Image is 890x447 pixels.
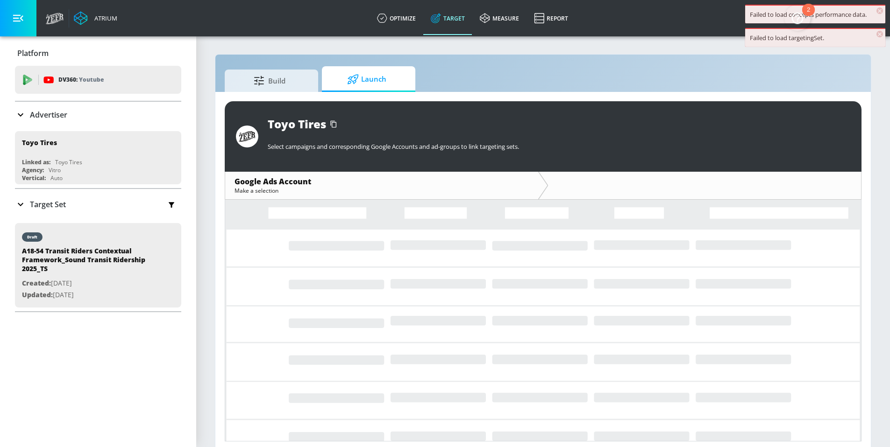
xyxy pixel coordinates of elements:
[22,138,57,147] div: Toyo Tires
[22,289,153,301] p: [DATE]
[268,142,850,151] p: Select campaigns and corresponding Google Accounts and ad-groups to link targeting sets.
[15,131,181,184] div: Toyo TiresLinked as:Toyo TiresAgency:VitroVertical:Auto
[15,66,181,94] div: DV360: Youtube
[234,70,305,92] span: Build
[527,1,576,35] a: Report
[17,48,49,58] p: Platform
[876,31,883,37] span: ×
[27,235,37,239] div: draft
[79,75,104,84] p: Youtube
[91,14,117,22] div: Atrium
[15,223,181,307] div: draftA18-54 Transit Riders Contextual Framework_Sound Transit Ridership 2025_TSCreated:[DATE]Upda...
[22,246,153,278] div: A18-54 Transit Riders Contextual Framework_Sound Transit Ridership 2025_TS
[331,68,402,91] span: Launch
[15,102,181,128] div: Advertiser
[423,1,472,35] a: Target
[22,166,44,174] div: Agency:
[750,34,881,42] div: Failed to load targetingSet.
[58,75,104,85] p: DV360:
[235,176,529,187] div: Google Ads Account
[370,1,423,35] a: optimize
[74,11,117,25] a: Atrium
[30,110,67,120] p: Advertiser
[472,1,527,35] a: measure
[225,172,538,199] div: Google Ads AccountMake a selection
[15,40,181,66] div: Platform
[49,166,61,174] div: Vitro
[15,189,181,220] div: Target Set
[22,279,51,287] span: Created:
[22,290,53,299] span: Updated:
[784,5,811,31] button: Open Resource Center, 2 new notifications
[235,187,529,195] div: Make a selection
[22,278,153,289] p: [DATE]
[55,158,82,166] div: Toyo Tires
[22,174,46,182] div: Vertical:
[750,10,881,19] div: Failed to load concepts performance data.
[30,199,66,210] p: Target Set
[50,174,63,182] div: Auto
[807,10,810,22] div: 2
[268,116,326,132] div: Toyo Tires
[22,158,50,166] div: Linked as:
[876,7,883,14] span: ×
